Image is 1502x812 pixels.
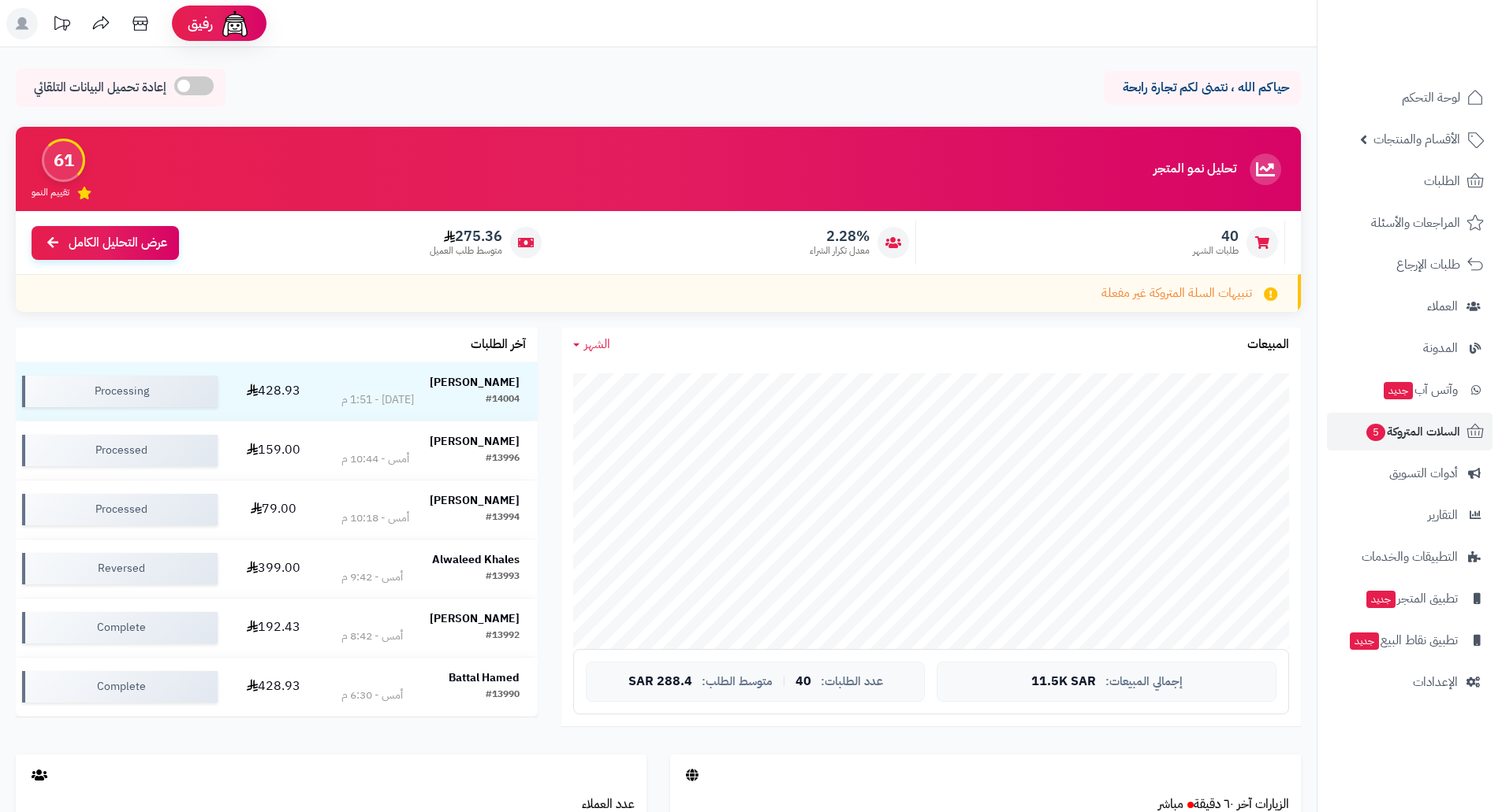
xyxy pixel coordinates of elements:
[1105,675,1183,688] span: إجمالي المبيعات:
[486,569,520,585] div: #13993
[69,234,167,252] span: عرض التحليل الكامل
[430,433,520,450] strong: [PERSON_NAME]
[1362,546,1458,568] span: التطبيقات والخدمات
[224,539,323,598] td: 399.00
[430,610,520,627] strong: [PERSON_NAME]
[1327,496,1493,534] a: التقارير
[821,675,883,688] span: عدد الطلبات:
[341,510,409,526] div: أمس - 10:18 م
[1327,329,1493,367] a: المدونة
[430,492,520,509] strong: [PERSON_NAME]
[224,362,323,421] td: 428.93
[224,421,323,480] td: 159.00
[1193,228,1239,245] span: 40
[32,226,179,260] a: عرض التحليل الكامل
[573,336,610,354] a: الشهر
[1350,632,1379,650] span: جديد
[224,658,323,716] td: 428.93
[22,553,218,584] div: Reversed
[1413,671,1458,693] span: الإعدادات
[1366,423,1386,442] span: 5
[1373,128,1460,150] span: الأقسام والمنتجات
[1327,538,1493,576] a: التطبيقات والخدمات
[1193,244,1239,258] span: طلبات الشهر
[1366,591,1396,608] span: جديد
[471,338,526,352] h3: آخر الطلبات
[1384,382,1413,399] span: جديد
[1327,162,1493,200] a: الطلبات
[430,374,520,391] strong: [PERSON_NAME]
[432,551,520,568] strong: Alwaleed Khales
[22,376,218,407] div: Processing
[219,8,251,39] img: ai-face.png
[1428,504,1458,526] span: التقارير
[430,244,502,258] span: متوسط طلب العميل
[430,228,502,245] span: 275.36
[341,392,414,408] div: [DATE] - 1:51 م
[1327,663,1493,701] a: الإعدادات
[341,628,403,644] div: أمس - 8:42 م
[22,435,218,466] div: Processed
[34,79,166,97] span: إعادة تحميل البيانات التلقائي
[486,451,520,467] div: #13996
[796,675,811,689] span: 40
[341,569,403,585] div: أمس - 9:42 م
[449,669,520,686] strong: Battal Hamed
[1396,254,1460,276] span: طلبات الإرجاع
[628,675,692,689] span: 288.4 SAR
[1423,337,1458,359] span: المدونة
[341,688,403,703] div: أمس - 6:30 م
[1395,26,1487,59] img: logo-2.png
[1365,421,1460,443] span: السلات المتروكة
[1327,246,1493,284] a: طلبات الإرجاع
[810,244,870,258] span: معدل تكرار الشراء
[1382,379,1458,401] span: وآتس آب
[1348,629,1458,651] span: تطبيق نقاط البيع
[22,671,218,703] div: Complete
[1402,87,1460,109] span: لوحة التحكم
[702,675,773,688] span: متوسط الطلب:
[42,8,81,43] a: تحديثات المنصة
[1327,371,1493,409] a: وآتس آبجديد
[1247,338,1289,352] h3: المبيعات
[486,510,520,526] div: #13994
[188,14,213,33] span: رفيق
[22,494,218,525] div: Processed
[486,392,520,408] div: #14004
[1327,79,1493,117] a: لوحة التحكم
[1327,204,1493,242] a: المراجعات والأسئلة
[1101,284,1252,302] span: تنبيهات السلة المتروكة غير مفعلة
[486,688,520,703] div: #13990
[1327,580,1493,617] a: تطبيق المتجرجديد
[1371,212,1460,234] span: المراجعات والأسئلة
[341,451,409,467] div: أمس - 10:44 م
[810,228,870,245] span: 2.28%
[224,599,323,657] td: 192.43
[1427,295,1458,317] span: العملاء
[224,480,323,539] td: 79.00
[1154,162,1236,176] h3: تحليل نمو المتجر
[32,186,69,199] span: تقييم النمو
[1327,413,1493,450] a: السلات المتروكة5
[22,612,218,643] div: Complete
[1327,287,1493,325] a: العملاء
[1424,170,1460,192] span: الطلبات
[1031,675,1096,689] span: 11.5K SAR
[1389,462,1458,484] span: أدوات التسويق
[486,628,520,644] div: #13992
[1365,588,1458,610] span: تطبيق المتجر
[1327,621,1493,659] a: تطبيق نقاط البيعجديد
[782,676,786,688] span: |
[1116,79,1289,97] p: حياكم الله ، نتمنى لكم تجارة رابحة
[1327,454,1493,492] a: أدوات التسويق
[584,335,610,354] span: الشهر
